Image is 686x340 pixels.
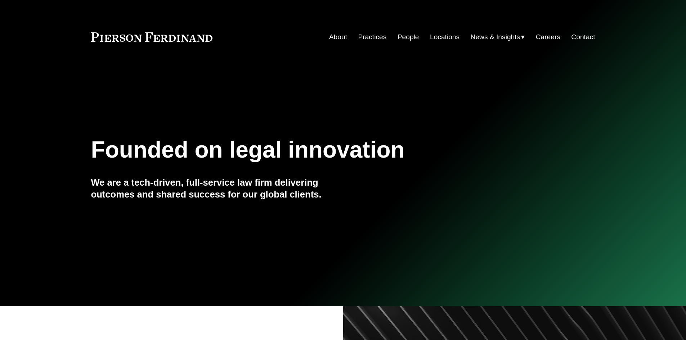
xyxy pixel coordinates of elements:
a: People [398,30,419,44]
a: Locations [430,30,459,44]
a: Careers [536,30,560,44]
span: News & Insights [471,31,520,44]
a: About [329,30,347,44]
a: Practices [358,30,386,44]
h1: Founded on legal innovation [91,137,511,163]
a: folder dropdown [471,30,525,44]
h4: We are a tech-driven, full-service law firm delivering outcomes and shared success for our global... [91,177,343,200]
a: Contact [571,30,595,44]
